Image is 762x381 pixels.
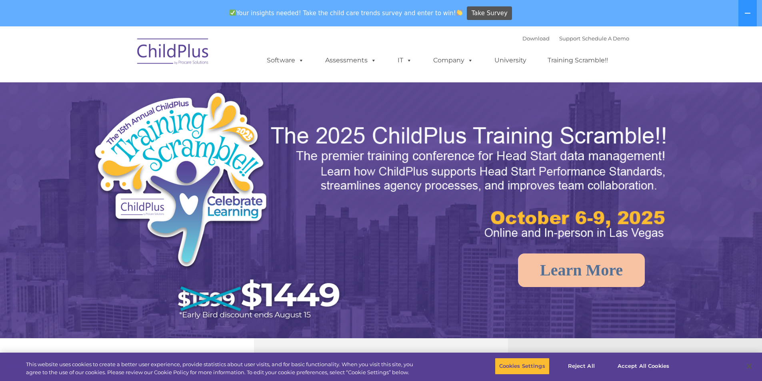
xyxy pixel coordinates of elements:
img: ✅ [230,10,236,16]
a: Software [259,52,312,68]
button: Close [740,357,758,375]
a: Download [522,35,550,42]
button: Reject All [556,358,606,375]
a: IT [390,52,420,68]
div: This website uses cookies to create a better user experience, provide statistics about user visit... [26,361,419,376]
img: ChildPlus by Procare Solutions [133,33,213,73]
span: Your insights needed! Take the child care trends survey and enter to win! [226,5,466,21]
a: Training Scramble!! [540,52,616,68]
a: Take Survey [467,6,512,20]
font: | [522,35,629,42]
button: Cookies Settings [495,358,550,375]
a: Learn More [518,253,645,287]
a: Company [425,52,481,68]
a: Assessments [317,52,384,68]
a: Support [559,35,580,42]
a: Schedule A Demo [582,35,629,42]
a: University [486,52,534,68]
img: 👏 [456,10,462,16]
button: Accept All Cookies [613,358,674,375]
span: Take Survey [472,6,508,20]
